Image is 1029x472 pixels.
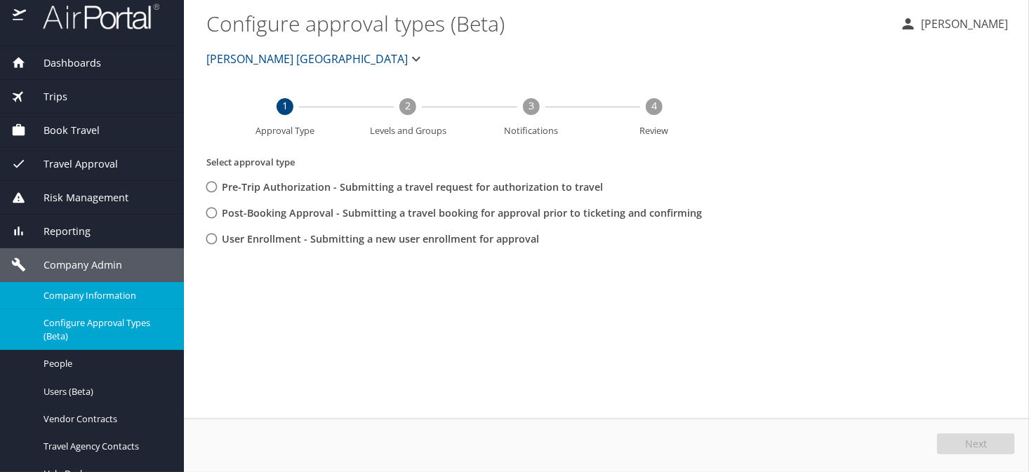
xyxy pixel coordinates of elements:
span: Reporting [26,224,91,239]
img: icon-airportal.png [13,3,27,30]
span: People [44,357,167,370]
span: Notifications [475,126,587,135]
span: Users (Beta) [44,385,167,398]
span: Levels and Groups [352,126,465,135]
div: Approval Types [206,174,713,252]
button: [PERSON_NAME] [894,11,1014,36]
span: Configure Approval Types (Beta) [44,316,167,343]
span: Dashboards [26,55,101,71]
span: [PERSON_NAME] [GEOGRAPHIC_DATA] [206,49,408,69]
span: Book Travel [26,123,100,138]
span: User Enrollment - Submitting a new user enrollment for approval [222,231,539,247]
span: Post-Booking Approval - Submitting a travel booking for approval prior to ticketing and confirming [222,205,702,221]
span: Travel Approval [26,156,118,172]
button: [PERSON_NAME] [GEOGRAPHIC_DATA] [201,45,430,73]
h1: Configure approval types (Beta) [206,1,889,45]
span: Company Information [44,289,167,302]
span: Risk Management [26,190,128,205]
text: 1 [282,99,288,112]
span: Trips [26,89,67,104]
text: 4 [651,99,657,112]
span: Vendor Contracts [44,412,167,426]
text: 2 [405,99,411,112]
label: Select approval type [206,156,295,168]
text: 3 [529,99,534,112]
span: Company Admin [26,257,122,273]
span: Approval Type [229,126,341,135]
span: Review [599,126,711,135]
img: airportal-logo.png [27,3,159,30]
span: Pre-Trip Authorization - Submitting a travel request for authorization to travel [222,180,603,195]
span: Travel Agency Contacts [44,440,167,453]
p: [PERSON_NAME] [917,15,1008,32]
